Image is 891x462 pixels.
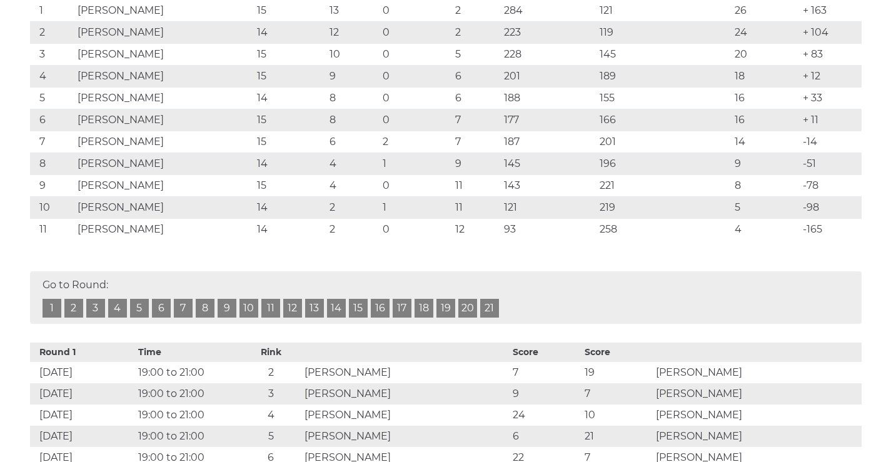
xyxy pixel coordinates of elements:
[732,174,799,196] td: 8
[326,131,380,153] td: 6
[30,153,75,174] td: 8
[30,43,75,65] td: 3
[30,343,136,362] th: Round 1
[30,109,75,131] td: 6
[239,299,258,318] a: 10
[30,218,75,240] td: 11
[452,153,500,174] td: 9
[254,87,326,109] td: 14
[501,153,597,174] td: 145
[800,174,862,196] td: -78
[135,404,241,426] td: 19:00 to 21:00
[326,218,380,240] td: 2
[732,109,799,131] td: 16
[800,131,862,153] td: -14
[254,109,326,131] td: 15
[436,299,455,318] a: 19
[597,131,732,153] td: 201
[510,383,581,404] td: 9
[218,299,236,318] a: 9
[501,131,597,153] td: 187
[501,109,597,131] td: 177
[510,343,581,362] th: Score
[581,383,653,404] td: 7
[152,299,171,318] a: 6
[108,299,127,318] a: 4
[254,21,326,43] td: 14
[241,383,301,404] td: 3
[510,404,581,426] td: 24
[254,131,326,153] td: 15
[380,153,452,174] td: 1
[501,21,597,43] td: 223
[74,153,254,174] td: [PERSON_NAME]
[380,65,452,87] td: 0
[452,43,500,65] td: 5
[800,21,862,43] td: + 104
[800,218,862,240] td: -165
[30,271,862,324] div: Go to Round:
[597,153,732,174] td: 196
[254,174,326,196] td: 15
[196,299,214,318] a: 8
[458,299,477,318] a: 20
[135,343,241,362] th: Time
[326,196,380,218] td: 2
[30,383,136,404] td: [DATE]
[800,65,862,87] td: + 12
[241,404,301,426] td: 4
[30,65,75,87] td: 4
[135,426,241,447] td: 19:00 to 21:00
[380,174,452,196] td: 0
[800,196,862,218] td: -98
[480,299,499,318] a: 21
[305,299,324,318] a: 13
[732,87,799,109] td: 16
[501,65,597,87] td: 201
[452,21,500,43] td: 2
[301,426,510,447] td: [PERSON_NAME]
[510,362,581,383] td: 7
[653,404,861,426] td: [PERSON_NAME]
[415,299,433,318] a: 18
[86,299,105,318] a: 3
[597,174,732,196] td: 221
[452,109,500,131] td: 7
[452,196,500,218] td: 11
[393,299,411,318] a: 17
[301,362,510,383] td: [PERSON_NAME]
[30,426,136,447] td: [DATE]
[452,87,500,109] td: 6
[326,65,380,87] td: 9
[30,196,75,218] td: 10
[380,87,452,109] td: 0
[254,196,326,218] td: 14
[501,43,597,65] td: 228
[74,109,254,131] td: [PERSON_NAME]
[800,43,862,65] td: + 83
[380,218,452,240] td: 0
[74,174,254,196] td: [PERSON_NAME]
[732,196,799,218] td: 5
[30,131,75,153] td: 7
[800,153,862,174] td: -51
[597,43,732,65] td: 145
[452,218,500,240] td: 12
[732,131,799,153] td: 14
[597,196,732,218] td: 219
[64,299,83,318] a: 2
[261,299,280,318] a: 11
[597,87,732,109] td: 155
[501,174,597,196] td: 143
[174,299,193,318] a: 7
[74,196,254,218] td: [PERSON_NAME]
[653,426,861,447] td: [PERSON_NAME]
[30,21,75,43] td: 2
[732,21,799,43] td: 24
[800,87,862,109] td: + 33
[371,299,390,318] a: 16
[732,43,799,65] td: 20
[241,426,301,447] td: 5
[30,87,75,109] td: 5
[327,299,346,318] a: 14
